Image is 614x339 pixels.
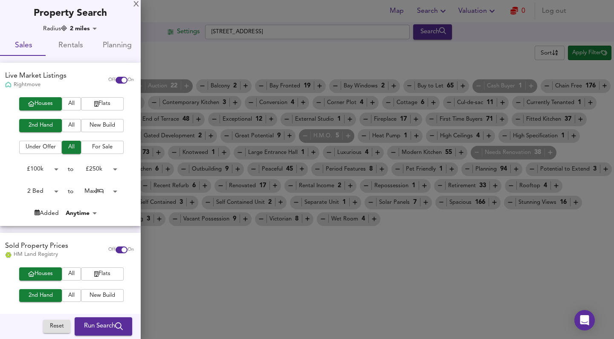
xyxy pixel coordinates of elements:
span: Sales [5,39,42,52]
div: Sold Property Prices [5,241,68,251]
img: Rightmove [5,81,12,89]
span: Flats [85,269,119,279]
span: All [66,269,77,279]
span: New Build [85,121,119,130]
span: Houses [23,99,58,109]
div: Added [35,209,59,217]
div: £100k [14,162,61,176]
span: Off [108,77,116,84]
span: Off [108,246,116,253]
div: £250k [73,162,120,176]
div: to [68,165,73,174]
div: Open Intercom Messenger [574,310,595,330]
button: All [62,119,81,132]
button: Flats [81,267,124,281]
span: All [66,121,77,130]
span: Planning [99,39,136,52]
button: 2nd Hand [19,289,62,302]
div: £250k [73,311,120,324]
button: Reset [43,320,70,333]
span: All [66,99,77,109]
button: For Sale [81,141,124,154]
div: Rightmove [5,81,67,89]
span: Under Offer [23,142,58,152]
span: For Sale [85,142,119,152]
span: On [127,77,134,84]
div: HM Land Registry [5,251,68,258]
span: Reset [47,322,66,332]
span: New Build [85,291,119,301]
img: Land Registry [5,252,12,258]
span: On [127,246,134,253]
span: All [66,291,77,301]
button: Houses [19,267,62,281]
button: Run Search [75,318,132,336]
span: Rentals [52,39,89,52]
button: New Build [81,289,124,302]
div: Radius [43,24,67,33]
div: 2 miles [67,24,100,33]
div: Live Market Listings [5,71,67,81]
span: Houses [23,269,58,279]
div: to [68,313,73,322]
button: Under Offer [19,141,62,154]
button: All [62,141,81,154]
span: 2nd Hand [23,121,58,130]
button: New Build [81,119,124,132]
div: X [133,2,139,8]
div: 2 Bed [14,185,61,198]
button: All [62,267,81,281]
span: 2nd Hand [23,291,58,301]
div: to [68,187,73,196]
button: All [62,97,81,110]
button: 2nd Hand [19,119,62,132]
button: Flats [81,97,124,110]
div: Anytime [63,209,100,217]
span: Run Search [84,321,123,332]
button: Houses [19,97,62,110]
div: £100k [14,311,61,324]
button: All [62,289,81,302]
span: All [66,142,77,152]
span: Flats [85,99,119,109]
div: Max [73,185,120,198]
